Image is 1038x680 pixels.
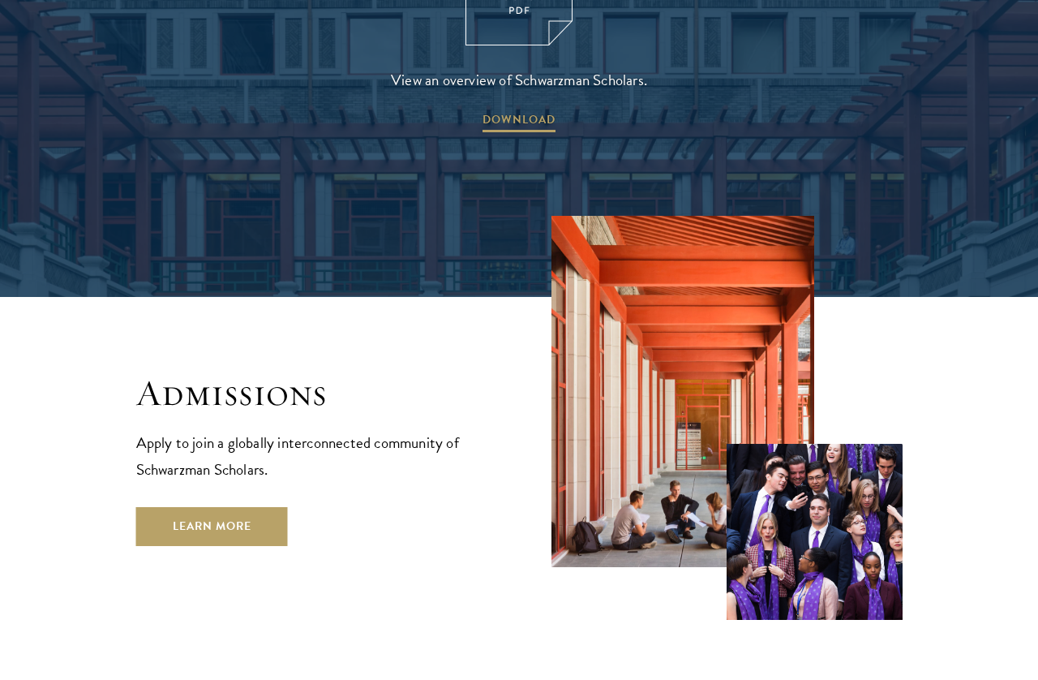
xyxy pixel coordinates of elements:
[136,429,487,483] p: Apply to join a globally interconnected community of Schwarzman Scholars.
[136,507,288,546] a: Learn More
[483,110,555,135] span: DOWNLOAD
[136,371,487,416] h2: Admissions
[391,67,647,93] span: View an overview of Schwarzman Scholars.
